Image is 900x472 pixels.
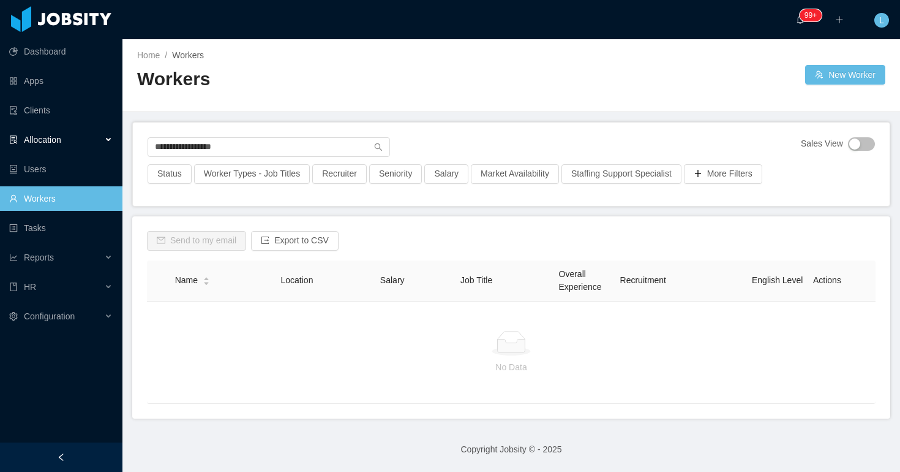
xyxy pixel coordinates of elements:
[9,135,18,144] i: icon: solution
[369,164,422,184] button: Seniority
[9,216,113,240] a: icon: profileTasks
[251,231,339,251] button: icon: exportExport to CSV
[460,275,492,285] span: Job Title
[752,275,803,285] span: English Level
[172,50,204,60] span: Workers
[684,164,762,184] button: icon: plusMore Filters
[813,275,841,285] span: Actions
[157,360,866,374] p: No Data
[9,283,18,291] i: icon: book
[9,312,18,321] i: icon: setting
[9,39,113,64] a: icon: pie-chartDashboard
[312,164,367,184] button: Recruiter
[175,274,198,287] span: Name
[561,164,681,184] button: Staffing Support Specialist
[165,50,167,60] span: /
[203,275,210,284] div: Sort
[9,253,18,262] i: icon: line-chart
[9,186,113,211] a: icon: userWorkers
[471,164,559,184] button: Market Availability
[380,275,405,285] span: Salary
[280,275,313,285] span: Location
[194,164,310,184] button: Worker Types - Job Titles
[805,65,885,85] button: icon: usergroup-addNew Worker
[374,143,383,151] i: icon: search
[137,67,511,92] h2: Workers
[9,157,113,181] a: icon: robotUsers
[24,311,75,321] span: Configuration
[137,50,160,60] a: Home
[800,9,822,21] sup: 2114
[9,69,113,93] a: icon: appstoreApps
[203,280,210,284] i: icon: caret-down
[424,164,468,184] button: Salary
[24,282,36,292] span: HR
[24,253,54,262] span: Reports
[801,137,843,151] span: Sales View
[148,164,192,184] button: Status
[122,428,900,471] footer: Copyright Jobsity © - 2025
[559,269,602,292] span: Overall Experience
[796,15,804,24] i: icon: bell
[879,13,884,28] span: L
[620,275,666,285] span: Recruitment
[24,135,61,145] span: Allocation
[203,276,210,280] i: icon: caret-up
[835,15,844,24] i: icon: plus
[9,98,113,123] a: icon: auditClients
